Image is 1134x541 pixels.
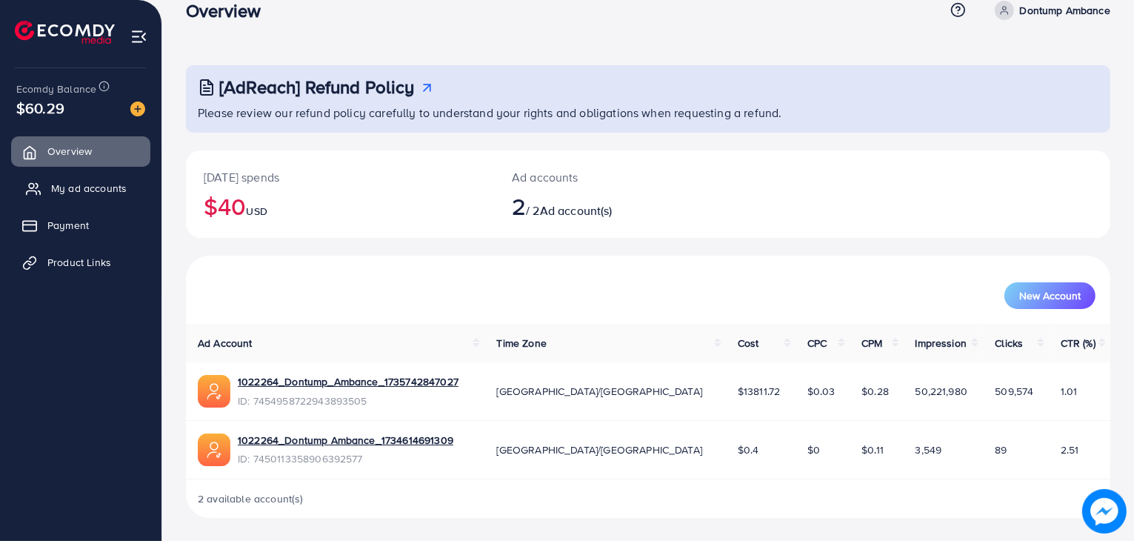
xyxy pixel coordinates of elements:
img: ic-ads-acc.e4c84228.svg [198,375,230,408]
span: $13811.72 [738,384,780,399]
span: $0.03 [807,384,836,399]
span: Time Zone [496,336,546,351]
a: 1022264_Dontump_Ambance_1735742847027 [238,374,458,389]
span: New Account [1019,291,1081,301]
span: CPC [807,336,827,351]
img: logo [15,21,115,44]
span: 3,549 [915,442,942,457]
span: [GEOGRAPHIC_DATA]/[GEOGRAPHIC_DATA] [496,442,702,457]
span: $0.11 [861,442,884,457]
span: 2 [512,189,526,223]
span: Payment [47,218,89,233]
span: USD [246,204,267,219]
span: 89 [995,442,1007,457]
span: ID: 7450113358906392577 [238,451,453,466]
span: My ad accounts [51,181,127,196]
img: image [130,102,145,116]
a: Payment [11,210,150,240]
span: 509,574 [995,384,1033,399]
span: Overview [47,144,92,159]
button: New Account [1004,282,1095,309]
span: CTR (%) [1061,336,1095,351]
span: Product Links [47,255,111,270]
img: image [1082,489,1127,534]
span: [GEOGRAPHIC_DATA]/[GEOGRAPHIC_DATA] [496,384,702,399]
span: 50,221,980 [915,384,968,399]
span: Ad Account [198,336,253,351]
h2: / 2 [512,192,707,220]
span: Clicks [995,336,1023,351]
a: My ad accounts [11,173,150,203]
a: Dontump Ambance [989,1,1110,20]
span: CPM [861,336,882,351]
span: Cost [738,336,759,351]
h3: [AdReach] Refund Policy [219,76,415,98]
span: Ecomdy Balance [16,82,96,96]
a: Product Links [11,248,150,277]
span: $0 [807,442,820,457]
span: 2 available account(s) [198,491,304,506]
span: $0.28 [861,384,889,399]
span: 2.51 [1061,442,1079,457]
a: Overview [11,136,150,166]
span: ID: 7454958722943893505 [238,394,458,408]
span: $60.29 [16,97,64,119]
img: menu [130,28,147,45]
p: [DATE] spends [204,168,476,186]
p: Ad accounts [512,168,707,186]
span: 1.01 [1061,384,1078,399]
span: Ad account(s) [540,202,613,219]
p: Please review our refund policy carefully to understand your rights and obligations when requesti... [198,104,1101,122]
img: ic-ads-acc.e4c84228.svg [198,434,230,466]
p: Dontump Ambance [1020,1,1110,19]
h2: $40 [204,192,476,220]
span: Impression [915,336,967,351]
a: 1022264_Dontump Ambance_1734614691309 [238,433,453,448]
span: $0.4 [738,442,759,457]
